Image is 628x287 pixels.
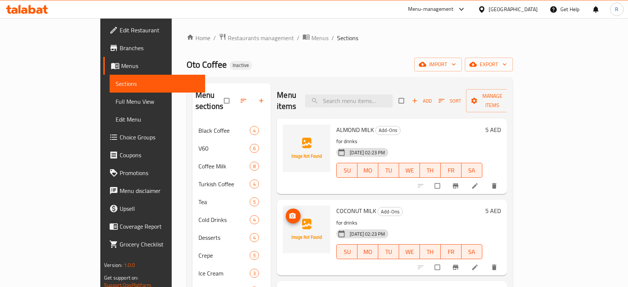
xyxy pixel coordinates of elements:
span: Turkish Coffee [198,180,250,188]
p: for drinks [336,218,482,228]
img: ALMOND MILK [283,125,330,172]
button: Sort [437,95,463,107]
button: TU [378,163,399,178]
button: TH [420,163,441,178]
div: Add-Ons [378,207,403,216]
input: search [305,94,393,107]
div: items [250,215,259,224]
h6: 5 AED [485,206,501,216]
span: Upsell [120,204,199,213]
button: WE [399,163,420,178]
span: Coupons [120,151,199,159]
span: 5 [250,252,259,259]
span: Add-Ons [378,207,402,216]
span: 4 [250,234,259,241]
span: TH [423,246,438,257]
div: Turkish Coffee4 [192,175,271,193]
button: TU [378,244,399,259]
div: Tea5 [192,193,271,211]
div: Ice Cream3 [192,264,271,282]
span: COCONUT MILK [336,205,376,216]
span: Select to update [430,260,446,274]
span: [DATE] 02:23 PM [347,230,388,238]
button: Manage items [466,89,519,112]
span: Edit Restaurant [120,26,199,35]
span: Edit Menu [116,115,199,124]
h6: 5 AED [485,125,501,135]
div: Desserts [198,233,250,242]
div: items [250,233,259,242]
span: Select all sections [220,94,235,108]
span: MO [360,246,375,257]
span: Grocery Checklist [120,240,199,249]
div: items [250,144,259,153]
li: / [297,33,300,42]
span: 8 [250,163,259,170]
button: SA [462,163,482,178]
span: Menus [121,61,199,70]
span: 5 [250,199,259,206]
div: items [250,269,259,278]
span: SA [464,246,479,257]
span: Coffee Milk [198,162,250,171]
span: Oto Coffee [187,56,227,73]
span: SU [340,165,355,176]
button: Branch-specific-item [447,259,465,275]
div: items [250,197,259,206]
a: Grocery Checklist [103,235,205,253]
a: Edit menu item [471,182,480,190]
span: R [615,5,618,13]
span: TU [381,246,396,257]
span: Version: [104,260,122,270]
button: FR [441,244,462,259]
h2: Menu sections [195,90,224,112]
p: for drinks [336,137,482,146]
span: FR [444,246,459,257]
div: items [250,126,259,135]
div: [GEOGRAPHIC_DATA] [489,5,538,13]
button: SU [336,244,357,259]
span: Ice Cream [198,269,250,278]
a: Full Menu View [110,93,205,110]
button: FR [441,163,462,178]
a: Branches [103,39,205,57]
span: V60 [198,144,250,153]
a: Promotions [103,164,205,182]
span: 1.0.0 [124,260,135,270]
span: MO [360,165,375,176]
span: 3 [250,270,259,277]
a: Edit menu item [471,264,480,271]
div: Inactive [230,61,252,70]
div: Black Coffee4 [192,122,271,139]
span: Add-Ons [376,126,400,135]
button: delete [486,259,504,275]
button: WE [399,244,420,259]
span: Menu disclaimer [120,186,199,195]
button: Branch-specific-item [447,178,465,194]
span: Add item [410,95,434,107]
span: ALMOND MILK [336,124,374,135]
li: / [213,33,216,42]
span: Tea [198,197,250,206]
div: Crepe [198,251,250,260]
button: Add section [253,93,271,109]
button: SU [336,163,357,178]
span: Promotions [120,168,199,177]
span: Inactive [230,62,252,68]
div: items [250,251,259,260]
a: Coupons [103,146,205,164]
div: V606 [192,139,271,157]
h2: Menu items [277,90,296,112]
div: Menu-management [408,5,454,14]
a: Coverage Report [103,217,205,235]
nav: breadcrumb [187,33,513,43]
div: Coffee Milk8 [192,157,271,175]
div: Black Coffee [198,126,250,135]
button: export [465,58,513,71]
a: Choice Groups [103,128,205,146]
a: Menus [103,57,205,75]
div: Add-Ons [375,126,401,135]
span: TH [423,165,438,176]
